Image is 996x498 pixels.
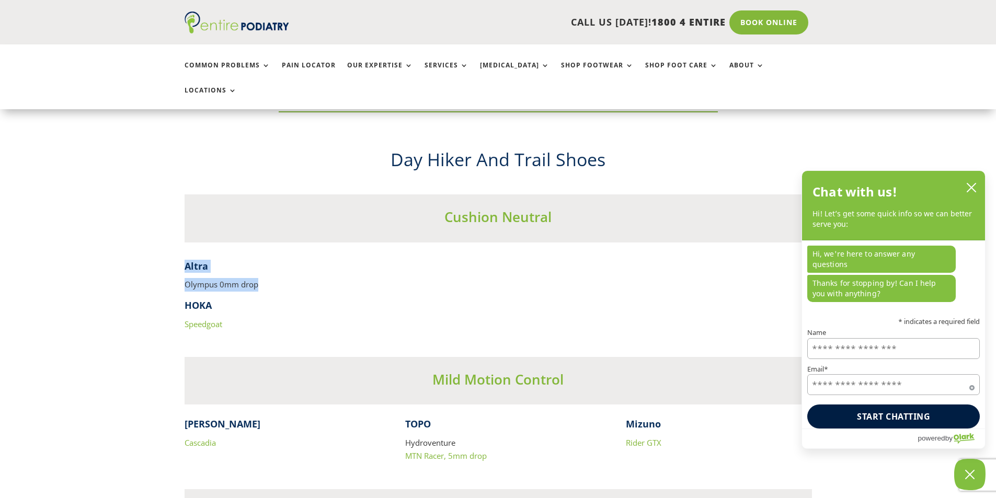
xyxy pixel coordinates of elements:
[729,62,764,84] a: About
[185,299,212,311] strong: HOKA
[185,87,237,109] a: Locations
[185,25,289,36] a: Entire Podiatry
[480,62,549,84] a: [MEDICAL_DATA]
[185,147,812,178] h2: Day Hiker And Trail Shoes
[561,62,634,84] a: Shop Footwear
[651,16,726,28] span: 1800 4 ENTIRE
[185,62,270,84] a: Common Problems
[807,246,956,273] p: Hi, we're here to answer any questions
[185,278,812,299] p: Olympus 0mm drop
[626,418,812,436] h4: Mizuno
[626,437,661,448] a: Rider GTX
[969,383,975,388] span: Required field
[807,318,980,325] p: * indicates a required field
[802,170,986,449] div: olark chatbox
[807,366,980,373] label: Email*
[807,329,980,336] label: Name
[918,429,985,448] a: Powered by Olark
[185,11,289,33] img: logo (1)
[807,374,980,395] input: Email
[812,209,975,230] p: Hi! Let’s get some quick info so we can better serve you:
[425,62,468,84] a: Services
[347,62,413,84] a: Our Expertise
[282,62,336,84] a: Pain Locator
[185,207,812,231] h3: Cushion Neutral
[329,16,726,29] p: CALL US [DATE]!
[185,418,371,436] h4: [PERSON_NAME]
[807,404,980,428] button: Start chatting
[405,436,591,463] p: Hydroventure
[645,62,718,84] a: Shop Foot Care
[185,370,812,394] h3: Mild Motion Control
[918,432,945,445] span: powered
[945,432,953,445] span: by
[812,181,898,202] h2: Chat with us!
[185,260,208,272] strong: Altra
[185,437,216,448] a: Cascadia
[963,180,980,195] button: close chatbox
[405,418,591,436] h4: TOPO
[807,338,980,359] input: Name
[802,240,985,306] div: chat
[807,275,956,302] p: Thanks for stopping by! Can I help you with anything?
[405,450,487,461] a: MTN Racer, 5mm drop
[729,10,808,34] a: Book Online
[185,319,222,329] a: Speedgoat
[954,459,986,490] button: Close Chatbox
